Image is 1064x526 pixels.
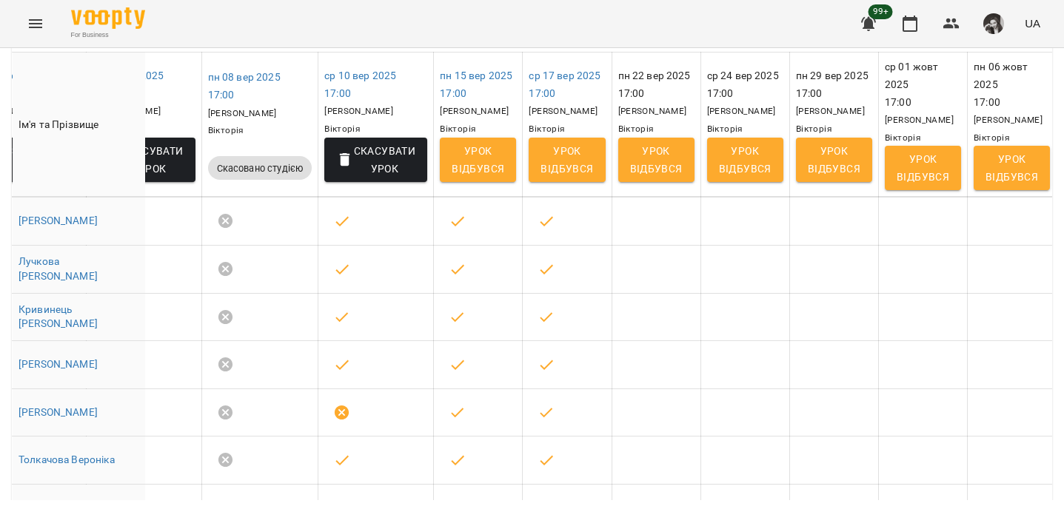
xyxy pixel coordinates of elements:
[71,7,145,29] img: Voopty Logo
[19,255,98,282] a: Лучкова [PERSON_NAME]
[1019,10,1046,37] button: UA
[974,146,1050,190] button: Урок відбувся
[19,116,139,134] div: Ім'я та Прізвище
[19,406,98,418] a: [PERSON_NAME]
[707,106,776,134] span: [PERSON_NAME] Вікторія
[885,146,961,190] button: Урок відбувся
[974,115,1043,143] span: [PERSON_NAME] Вікторія
[18,6,53,41] button: Menu
[897,150,949,186] span: Урок відбувся
[529,138,605,182] button: Урок відбувся
[324,138,427,182] button: Скасувати Урок
[612,53,700,197] th: пн 22 вер 2025 17:00
[878,53,967,197] th: ср 01 жовт 2025 17:00
[986,150,1038,186] span: Урок відбувся
[618,106,687,134] span: [PERSON_NAME] Вікторія
[968,53,1057,197] th: пн 06 жовт 2025 17:00
[208,160,312,178] span: Скасовано студією
[71,30,145,40] span: For Business
[440,138,516,182] button: Урок відбувся
[324,70,396,99] a: ср 10 вер 202517:00
[529,70,600,99] a: ср 17 вер 202517:00
[796,106,865,134] span: [PERSON_NAME] Вікторія
[707,138,783,182] button: Урок відбувся
[208,71,281,101] a: пн 08 вер 202517:00
[618,138,695,182] button: Урок відбувся
[789,53,878,197] th: пн 29 вер 2025 17:00
[983,13,1004,34] img: 0dd478c4912f2f2e7b05d6c829fd2aac.png
[808,142,860,178] span: Урок відбувся
[719,142,772,178] span: Урок відбувся
[324,496,338,513] p: 11
[19,453,115,465] a: Толкачова Вероніка
[541,142,593,178] span: Урок відбувся
[452,142,504,178] span: Урок відбувся
[19,215,98,226] a: [PERSON_NAME]
[440,106,509,134] span: [PERSON_NAME] Вікторія
[529,106,598,134] span: [PERSON_NAME] Вікторія
[208,108,277,136] span: [PERSON_NAME] Вікторія
[796,138,872,182] button: Урок відбувся
[1025,16,1040,31] span: UA
[324,106,393,134] span: [PERSON_NAME] Вікторія
[19,358,98,370] a: [PERSON_NAME]
[19,303,98,330] a: Кривинець [PERSON_NAME]
[869,4,893,19] span: 99+
[440,70,512,99] a: пн 15 вер 202517:00
[700,53,789,197] th: ср 24 вер 2025 17:00
[336,142,415,178] span: Скасувати Урок
[885,115,954,143] span: [PERSON_NAME] Вікторія
[630,142,683,178] span: Урок відбувся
